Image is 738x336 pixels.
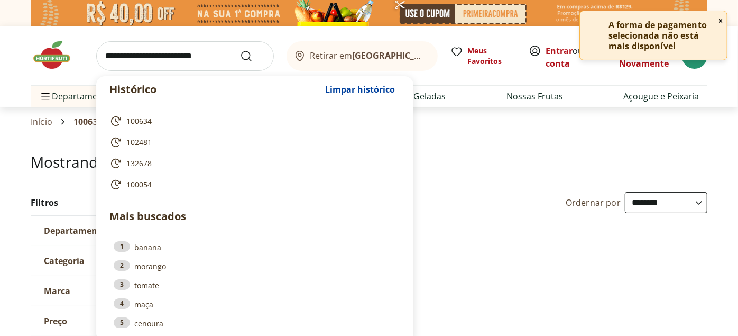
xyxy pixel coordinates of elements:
span: Departamento [44,225,106,236]
img: tab_domain_overview_orange.svg [44,61,52,70]
button: Submit Search [240,50,265,62]
div: Domínio [56,62,81,69]
img: Hortifruti [31,39,84,71]
img: tab_keywords_by_traffic_grey.svg [112,61,120,70]
div: Palavras-chave [123,62,170,69]
a: 1banana [114,241,396,253]
p: A forma de pagamento selecionada não está mais disponível [608,20,718,51]
span: 132678 [126,158,152,169]
button: Fechar notificação [714,11,727,29]
a: Entrar [546,45,573,57]
span: Retirar em [310,51,427,60]
p: Histórico [109,82,320,97]
a: 3tomate [114,279,396,291]
div: 3 [114,279,130,290]
img: logo_orange.svg [17,17,25,25]
span: Meus Favoritos [467,46,516,67]
button: Categoria [31,246,190,276]
span: Categoria [44,256,85,266]
span: ou [546,44,593,70]
div: 4 [114,298,130,309]
button: Departamento [31,216,190,246]
span: Limpar histórico [325,85,395,94]
span: 19 [697,51,705,61]
span: Marca [44,286,70,296]
span: 100054 [126,179,152,190]
label: Ordernar por [566,197,621,208]
div: 1 [114,241,130,252]
a: 100634 [109,115,396,128]
a: 4maça [114,298,396,310]
b: [GEOGRAPHIC_DATA]/[GEOGRAPHIC_DATA] [353,50,531,61]
a: Comprar Novamente [619,45,669,69]
button: Limpar histórico [320,77,400,102]
a: Açougue e Peixaria [623,90,699,103]
div: 2 [114,260,130,271]
button: Marca [31,276,190,306]
button: Retirar em[GEOGRAPHIC_DATA]/[GEOGRAPHIC_DATA] [287,41,438,71]
input: search [96,41,274,71]
button: Menu [39,84,52,109]
span: Departamentos [39,84,115,109]
a: 100054 [109,178,396,191]
a: 102481 [109,136,396,149]
span: 100634 [73,117,103,126]
button: Preço [31,306,190,336]
span: 102481 [126,137,152,148]
span: 100634 [126,116,152,126]
a: Nossas Frutas [506,90,563,103]
img: website_grey.svg [17,28,25,36]
div: [PERSON_NAME]: [DOMAIN_NAME] [27,28,151,36]
span: Preço [44,316,67,326]
div: v 4.0.25 [30,17,52,25]
h1: Mostrando resultados para: [31,153,707,170]
a: 5cenoura [114,317,396,329]
div: 5 [114,317,130,328]
p: Mais buscados [109,208,400,224]
a: 2morango [114,260,396,272]
a: Início [31,117,52,126]
a: Meus Favoritos [450,46,516,67]
a: 132678 [109,157,396,170]
a: Criar conta [546,45,604,69]
h2: Filtros [31,192,190,213]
